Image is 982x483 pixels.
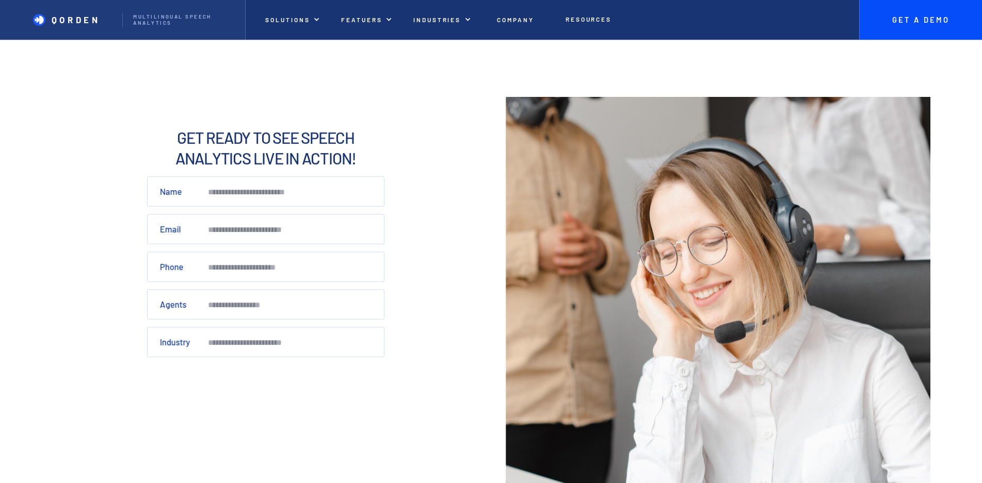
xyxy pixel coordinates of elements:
[160,299,187,309] label: Agents
[133,14,234,26] p: Multilingual Speech analytics
[160,337,190,347] label: Industry
[146,127,385,169] h2: Get ready to See Speech Analytics live in action!
[160,187,182,197] label: Name
[265,16,310,23] p: Solutions
[497,16,534,23] p: Company
[341,16,382,23] p: Featuers
[566,15,611,23] p: Resources
[52,14,101,25] p: QORDEN
[882,15,960,25] p: Get A Demo
[160,224,181,235] label: Email
[160,261,184,272] label: Phone
[413,16,461,23] p: Industries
